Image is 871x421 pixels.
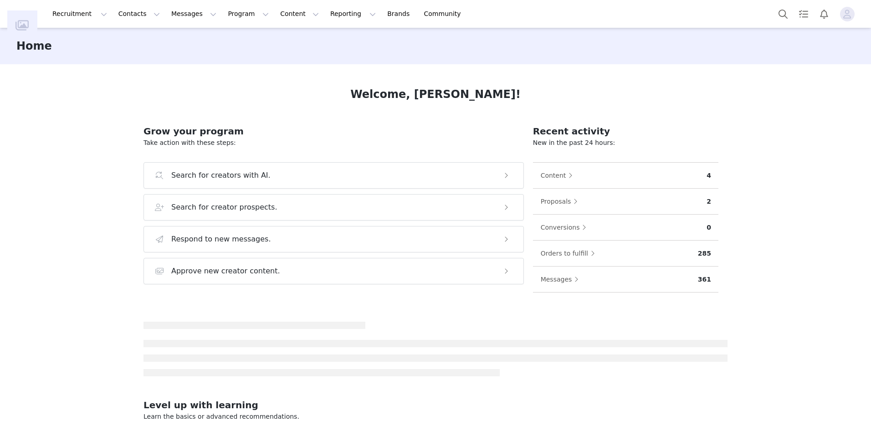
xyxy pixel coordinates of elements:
[707,171,711,180] p: 4
[143,138,524,148] p: Take action with these steps:
[166,4,222,24] button: Messages
[773,4,793,24] button: Search
[698,275,711,284] p: 361
[707,223,711,232] p: 0
[325,4,381,24] button: Reporting
[533,124,718,138] h2: Recent activity
[143,194,524,221] button: Search for creator prospects.
[16,38,52,54] h3: Home
[143,124,524,138] h2: Grow your program
[143,162,524,189] button: Search for creators with AI.
[171,170,271,181] h3: Search for creators with AI.
[222,4,274,24] button: Program
[275,4,324,24] button: Content
[113,4,165,24] button: Contacts
[540,272,584,287] button: Messages
[814,4,834,24] button: Notifications
[835,7,864,21] button: Profile
[698,249,711,258] p: 285
[350,86,521,103] h1: Welcome, [PERSON_NAME]!
[707,197,711,206] p: 2
[47,4,113,24] button: Recruitment
[171,202,277,213] h3: Search for creator prospects.
[540,168,578,183] button: Content
[143,226,524,252] button: Respond to new messages.
[143,398,728,412] h2: Level up with learning
[540,194,583,209] button: Proposals
[143,258,524,284] button: Approve new creator content.
[533,138,718,148] p: New in the past 24 hours:
[171,266,280,277] h3: Approve new creator content.
[540,220,591,235] button: Conversions
[419,4,471,24] a: Community
[794,4,814,24] a: Tasks
[843,7,851,21] div: avatar
[540,246,599,261] button: Orders to fulfill
[171,234,271,245] h3: Respond to new messages.
[382,4,418,24] a: Brands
